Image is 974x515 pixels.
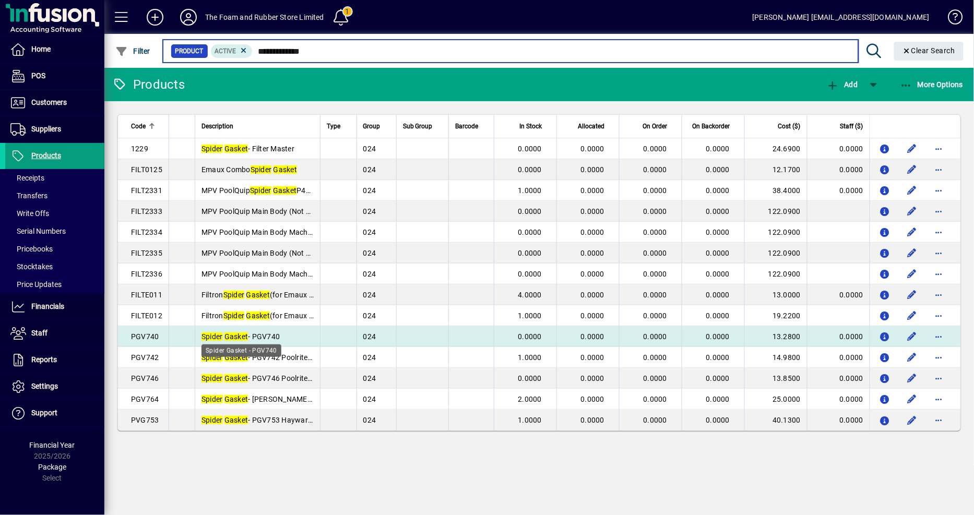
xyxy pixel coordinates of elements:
span: 0.0000 [644,395,668,403]
span: 024 [363,395,376,403]
span: FILT0125 [131,165,162,174]
em: Gasket [274,165,298,174]
span: 0.0000 [706,207,730,215]
span: Emaux Combo [201,165,297,174]
span: Suppliers [31,125,61,133]
span: 2.0000 [518,395,542,403]
span: FILT2334 [131,228,162,236]
em: Gasket [224,374,248,382]
span: 1.0000 [518,186,542,195]
span: - Filter Master [201,145,294,153]
a: Stocktakes [5,258,104,276]
div: On Backorder [688,121,739,132]
button: Edit [904,286,920,303]
span: 0.0000 [518,228,542,236]
a: POS [5,63,104,89]
button: Edit [904,245,920,261]
td: 13.8500 [744,368,807,389]
td: 25.0000 [744,389,807,410]
span: 0.0000 [644,353,668,362]
span: - PGV740 [201,332,280,341]
em: Spider [250,186,271,195]
td: 122.0900 [744,222,807,243]
span: Staff ($) [840,121,863,132]
span: 0.0000 [706,374,730,382]
div: Code [131,121,162,132]
span: Clear Search [902,46,956,55]
button: Add [824,75,860,94]
span: 0.0000 [581,186,605,195]
mat-chip: Activation Status: Active [211,44,253,58]
span: Allocated [578,121,604,132]
button: More options [931,307,947,324]
button: More Options [897,75,966,94]
button: Filter [113,42,153,61]
td: 12.1700 [744,159,807,180]
em: Spider [201,353,223,362]
span: Cost ($) [778,121,801,132]
em: Gasket [224,353,248,362]
span: 0.0000 [706,228,730,236]
span: 1229 [131,145,148,153]
span: 1.0000 [518,416,542,424]
em: Spider [223,312,245,320]
button: More options [931,161,947,178]
a: Customers [5,90,104,116]
span: 0.0000 [644,312,668,320]
span: 0.0000 [581,374,605,382]
span: 1.0000 [518,353,542,362]
button: More options [931,245,947,261]
span: 024 [363,270,376,278]
span: 024 [363,416,376,424]
em: Spider [201,145,223,153]
span: 0.0000 [581,416,605,424]
span: Financials [31,302,64,310]
span: Write Offs [10,209,49,218]
span: On Backorder [692,121,730,132]
a: Reports [5,347,104,373]
div: Products [112,76,185,93]
button: More options [931,349,947,366]
button: More options [931,203,947,220]
span: Support [31,409,57,417]
span: Staff [31,329,47,337]
em: Gasket [224,395,248,403]
button: Clear [894,42,964,61]
span: 024 [363,374,376,382]
button: More options [931,286,947,303]
span: 0.0000 [581,165,605,174]
button: Edit [904,412,920,428]
button: Edit [904,266,920,282]
span: 024 [363,332,376,341]
span: 0.0000 [706,416,730,424]
span: FILT2333 [131,207,162,215]
td: 0.0000 [807,138,870,159]
button: Edit [904,391,920,408]
span: In Stock [519,121,542,132]
span: 0.0000 [644,374,668,382]
td: 0.0000 [807,284,870,305]
button: Edit [904,370,920,387]
span: - [PERSON_NAME] PGV764 [201,395,339,403]
a: Transfers [5,187,104,205]
td: 0.0000 [807,347,870,368]
span: 0.0000 [644,249,668,257]
span: 0.0000 [644,270,668,278]
span: 024 [363,312,376,320]
span: Filter [115,47,150,55]
span: 0.0000 [644,165,668,174]
span: 0.0000 [581,395,605,403]
span: 024 [363,207,376,215]
button: More options [931,391,947,408]
button: Profile [172,8,205,27]
span: On Order [643,121,667,132]
button: Edit [904,140,920,157]
span: MPV PoolQuip Main Body (Not Machined) w/ and NS Tails [201,207,440,215]
span: 4.0000 [518,291,542,299]
span: Customers [31,98,67,106]
em: Spider [201,332,223,341]
button: Edit [904,328,920,345]
span: 0.0000 [518,165,542,174]
a: Pricebooks [5,240,104,258]
span: PGV746 [131,374,159,382]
